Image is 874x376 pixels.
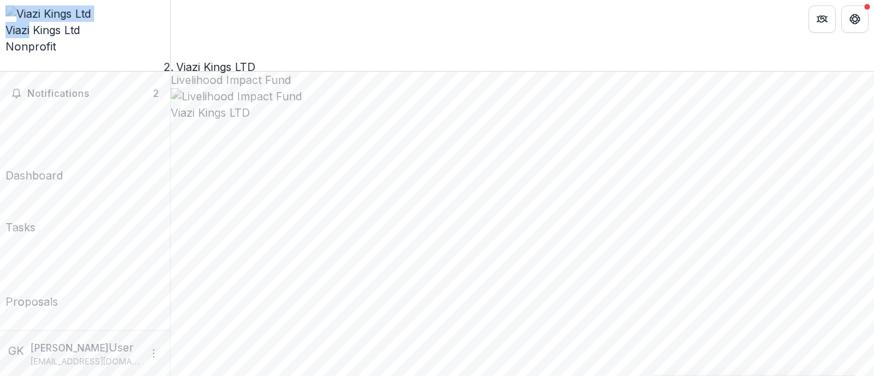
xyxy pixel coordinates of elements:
p: [EMAIL_ADDRESS][DOMAIN_NAME] [31,356,140,368]
div: Tasks [5,219,36,235]
div: Dashboard [5,167,63,184]
div: Livelihood Impact Fund [171,72,874,88]
span: Nonprofit [5,40,56,53]
a: Tasks [5,189,36,235]
h2: Viazi Kings LTD [171,104,874,121]
div: Viazi Kings Ltd [5,22,165,38]
button: More [145,345,162,362]
button: Partners [808,5,836,33]
p: [PERSON_NAME] [31,341,109,355]
a: Proposals [5,241,58,310]
img: Livelihood Impact Fund [171,88,874,104]
div: Gladys Kahindo [8,343,25,359]
button: Notifications2 [5,83,165,104]
img: Viazi Kings Ltd [5,5,165,22]
span: 2 [153,87,159,99]
span: Notifications [27,88,153,100]
a: Dashboard [5,110,63,184]
div: Viazi Kings LTD [176,59,255,75]
div: Proposals [5,293,58,310]
button: Get Help [841,5,869,33]
p: User [109,339,134,356]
